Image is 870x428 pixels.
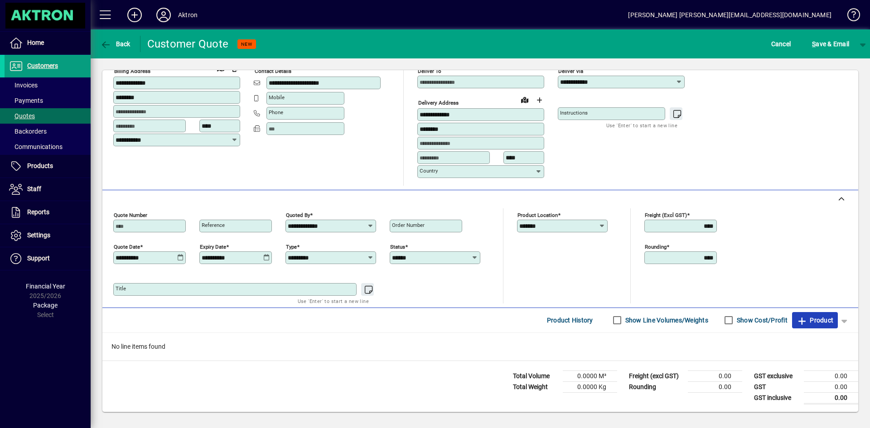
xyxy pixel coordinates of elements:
a: Home [5,32,91,54]
span: Backorders [9,128,47,135]
a: Payments [5,93,91,108]
mat-label: Country [420,168,438,174]
td: 0.00 [688,381,742,392]
mat-label: Deliver via [558,68,583,74]
span: Home [27,39,44,46]
span: Product History [547,313,593,327]
mat-label: Instructions [560,110,588,116]
mat-label: Deliver To [418,68,441,74]
div: Aktron [178,8,198,22]
div: Customer Quote [147,37,229,51]
span: Invoices [9,82,38,89]
a: Invoices [5,77,91,93]
td: Rounding [624,381,688,392]
span: Staff [27,185,41,192]
mat-hint: Use 'Enter' to start a new line [606,120,677,130]
label: Show Cost/Profit [735,316,788,325]
a: Backorders [5,124,91,139]
button: Product History [543,312,597,328]
td: 0.00 [804,370,858,381]
app-page-header-button: Back [91,36,140,52]
span: Payments [9,97,43,104]
span: Quotes [9,112,35,120]
mat-label: Phone [269,109,283,115]
span: ave & Email [812,37,849,51]
a: Quotes [5,108,91,124]
span: Customers [27,62,58,69]
td: Total Weight [508,381,563,392]
button: Copy to Delivery address [228,61,242,76]
span: Reports [27,208,49,216]
mat-label: Type [286,243,297,250]
span: Support [27,255,50,262]
label: Show Line Volumes/Weights [623,316,708,325]
a: Staff [5,178,91,201]
span: Product [797,313,833,327]
span: Back [100,40,130,48]
td: 0.00 [804,381,858,392]
mat-label: Quote number [114,212,147,218]
span: Communications [9,143,63,150]
span: Settings [27,231,50,239]
button: Add [120,7,149,23]
a: View on map [517,92,532,107]
td: 0.00 [804,392,858,404]
button: Cancel [769,36,793,52]
a: Reports [5,201,91,224]
mat-label: Rounding [645,243,667,250]
div: No line items found [102,333,858,361]
mat-label: Reference [202,222,225,228]
mat-label: Title [116,285,126,292]
td: GST inclusive [749,392,804,404]
button: Product [792,312,838,328]
td: GST [749,381,804,392]
a: Settings [5,224,91,247]
mat-label: Freight (excl GST) [645,212,687,218]
div: [PERSON_NAME] [PERSON_NAME][EMAIL_ADDRESS][DOMAIN_NAME] [628,8,831,22]
a: Support [5,247,91,270]
span: Products [27,162,53,169]
td: 0.00 [688,370,742,381]
td: Freight (excl GST) [624,370,688,381]
button: Profile [149,7,178,23]
mat-label: Order number [392,222,425,228]
a: Knowledge Base [841,2,859,31]
span: Cancel [771,37,791,51]
mat-label: Product location [517,212,558,218]
a: Products [5,155,91,178]
a: View on map [213,61,228,75]
td: Total Volume [508,370,563,381]
td: 0.0000 M³ [563,370,617,381]
a: Communications [5,139,91,154]
span: Package [33,302,58,309]
button: Save & Email [807,36,854,52]
mat-label: Quote date [114,243,140,250]
mat-label: Status [390,243,405,250]
button: Choose address [532,93,546,107]
span: NEW [241,41,252,47]
td: GST exclusive [749,370,804,381]
span: Financial Year [26,283,65,290]
mat-hint: Use 'Enter' to start a new line [298,296,369,306]
mat-label: Mobile [269,94,285,101]
button: Back [98,36,133,52]
span: S [812,40,816,48]
mat-label: Expiry date [200,243,226,250]
mat-label: Quoted by [286,212,310,218]
td: 0.0000 Kg [563,381,617,392]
